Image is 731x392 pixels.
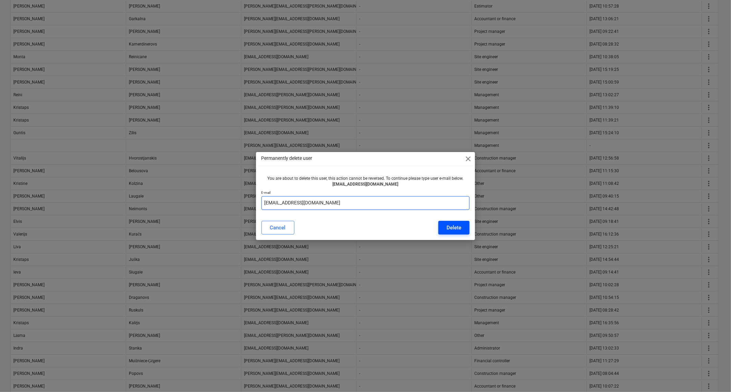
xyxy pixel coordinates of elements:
div: Delete [447,223,461,232]
div: Cancel [270,223,286,232]
iframe: Chat Widget [697,359,731,392]
p: E-mail [261,190,470,196]
button: Delete [438,221,470,235]
button: Cancel [261,221,294,235]
p: You are about to delete this user, this action cannot be reversed. To continue please type user e... [267,176,463,181]
input: E-mail [261,196,470,210]
p: [EMAIL_ADDRESS][DOMAIN_NAME] [267,181,463,187]
span: close [464,155,472,163]
p: Permanently delete user [261,155,313,162]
